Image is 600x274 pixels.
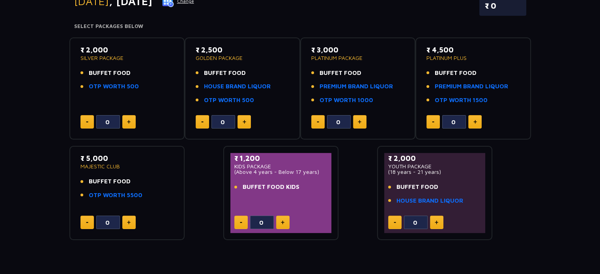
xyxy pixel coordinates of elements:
p: ₹ 2,000 [388,153,482,164]
img: minus [432,121,434,123]
p: ₹ 4,500 [426,45,520,55]
a: PREMIUM BRAND LIQUOR [435,82,508,91]
p: (Above 4 years - Below 17 years) [234,169,328,175]
p: ₹ 5,000 [80,153,174,164]
img: minus [394,222,396,223]
a: PREMIUM BRAND LIQUOR [320,82,393,91]
p: PLATINUM PLUS [426,55,520,61]
img: plus [358,120,361,124]
p: MAJESTIC CLUB [80,164,174,169]
img: plus [473,120,477,124]
span: BUFFET FOOD KIDS [243,183,299,192]
img: plus [243,120,246,124]
p: SILVER PACKAGE [80,55,174,61]
img: plus [281,220,284,224]
a: OTP WORTH 5500 [89,191,142,200]
p: GOLDEN PACKAGE [196,55,289,61]
img: plus [127,120,131,124]
a: OTP WORTH 500 [89,82,139,91]
img: plus [435,220,438,224]
a: OTP WORTH 1000 [320,96,373,105]
span: BUFFET FOOD [89,69,131,78]
span: BUFFET FOOD [89,177,131,186]
h4: Select Packages Below [74,23,526,30]
a: OTP WORTH 1500 [435,96,488,105]
img: minus [86,222,88,223]
span: BUFFET FOOD [435,69,477,78]
img: minus [201,121,204,123]
a: HOUSE BRAND LIQUOR [204,82,271,91]
img: minus [317,121,319,123]
p: ₹ 2,500 [196,45,289,55]
p: YOUTH PACKAGE [388,164,482,169]
p: KIDS PACKAGE [234,164,328,169]
p: ₹ 2,000 [80,45,174,55]
img: plus [127,220,131,224]
p: ₹ 1,200 [234,153,328,164]
span: BUFFET FOOD [396,183,438,192]
img: minus [240,222,242,223]
a: OTP WORTH 500 [204,96,254,105]
a: HOUSE BRAND LIQUOR [396,196,463,205]
span: BUFFET FOOD [204,69,246,78]
p: PLATINUM PACKAGE [311,55,405,61]
img: minus [86,121,88,123]
span: BUFFET FOOD [320,69,361,78]
p: (18 years - 21 years) [388,169,482,175]
p: ₹ 3,000 [311,45,405,55]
